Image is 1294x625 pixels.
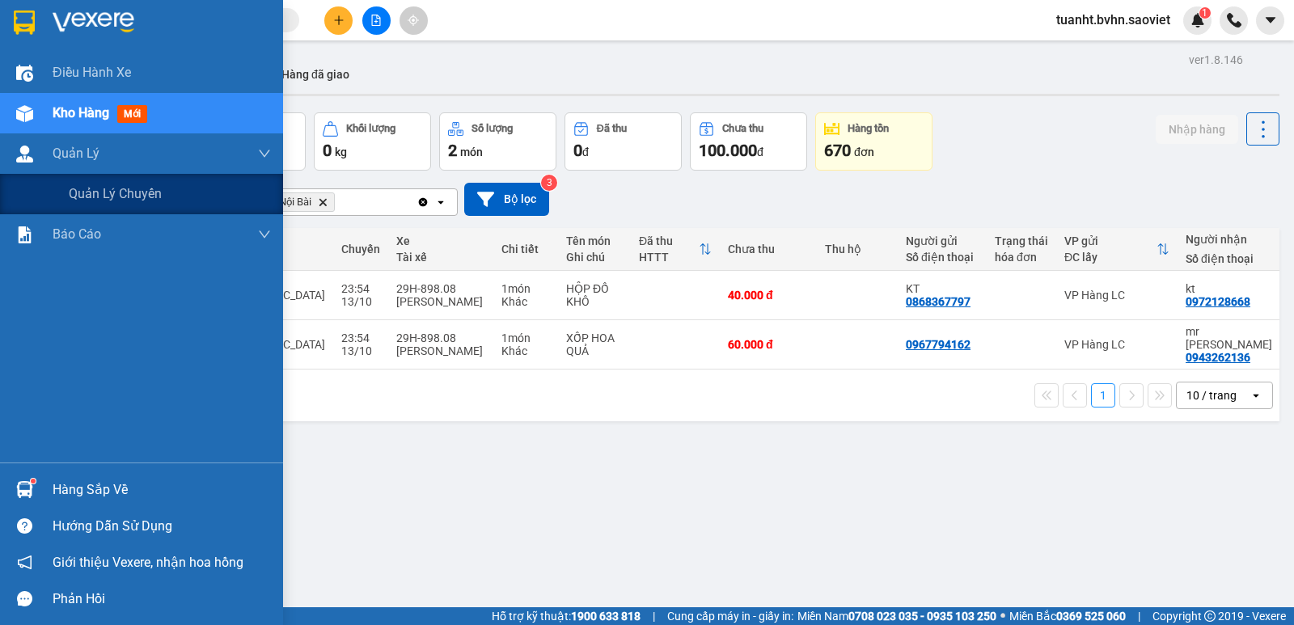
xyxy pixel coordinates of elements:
span: Miền Bắc [1009,607,1126,625]
span: 670 [824,141,851,160]
span: Quản Lý [53,143,99,163]
input: Selected VP Nội Bài. [338,194,340,210]
div: 60.000 đ [728,338,809,351]
button: Hàng tồn670đơn [815,112,932,171]
sup: 3 [541,175,557,191]
span: Giới thiệu Vexere, nhận hoa hồng [53,552,243,572]
button: Chưa thu100.000đ [690,112,807,171]
button: aim [400,6,428,35]
button: caret-down [1256,6,1284,35]
img: warehouse-icon [16,481,33,498]
strong: 1900 633 818 [571,610,641,623]
img: logo-vxr [14,11,35,35]
span: Điều hành xe [53,62,131,82]
div: kt [1186,282,1272,295]
div: HTTT [639,251,699,264]
div: 10 / trang [1186,387,1237,403]
th: Toggle SortBy [1056,228,1178,271]
span: 0 [323,141,332,160]
div: hóa đơn [995,251,1048,264]
div: HỘP ĐỒ KHÔ [566,282,623,308]
div: 29H-898.08 [396,282,485,295]
span: tuanht.bvhn.saoviet [1043,10,1183,30]
div: 0943262136 [1186,351,1250,364]
button: Khối lượng0kg [314,112,431,171]
span: đơn [854,146,874,158]
div: 29H-898.08 [396,332,485,344]
button: Đã thu0đ [565,112,682,171]
img: warehouse-icon [16,105,33,122]
img: icon-new-feature [1190,13,1205,27]
div: VP gửi [1064,234,1157,247]
div: Hàng sắp về [53,478,271,502]
div: Số lượng [472,123,513,134]
div: Chưa thu [728,243,809,255]
span: Báo cáo [53,224,101,244]
svg: Delete [318,197,328,207]
div: 13/10 [341,344,380,357]
div: [PERSON_NAME] [396,344,485,357]
button: 1 [1091,383,1115,408]
div: ver 1.8.146 [1189,51,1243,69]
div: XỐP HOA QUẢ [566,332,623,357]
button: plus [324,6,353,35]
span: VP Nội Bài [264,196,311,209]
div: Số điện thoại [1186,252,1272,265]
div: 0868367797 [906,295,970,308]
div: Hướng dẫn sử dụng [53,514,271,538]
svg: Clear all [417,196,429,209]
span: VP Nội Bài, close by backspace [256,192,335,212]
span: caret-down [1263,13,1278,27]
span: 2 [448,141,457,160]
span: Quản lý chuyến [69,184,162,204]
div: Chưa thu [722,123,763,134]
div: ĐC lấy [1064,251,1157,264]
span: aim [408,15,419,26]
div: Chuyến [341,243,380,255]
span: ⚪️ [1000,613,1005,619]
img: phone-icon [1227,13,1241,27]
div: Khác [501,295,550,308]
span: down [258,228,271,241]
div: Ghi chú [566,251,623,264]
div: Số điện thoại [906,251,979,264]
div: Trạng thái [995,234,1048,247]
div: 40.000 đ [728,289,809,302]
div: Đã thu [597,123,627,134]
div: Khác [501,344,550,357]
div: VP Hàng LC [1064,289,1169,302]
img: solution-icon [16,226,33,243]
span: Kho hàng [53,105,109,120]
div: Người gửi [906,234,979,247]
div: 13/10 [341,295,380,308]
div: Người nhận [1186,233,1272,246]
span: | [653,607,655,625]
span: Cung cấp máy in - giấy in: [667,607,793,625]
div: 23:54 [341,332,380,344]
div: Tài xế [396,251,485,264]
button: Số lượng2món [439,112,556,171]
div: 1 món [501,332,550,344]
div: VP Hàng LC [1064,338,1169,351]
span: 1 [1202,7,1207,19]
span: mới [117,105,147,123]
span: question-circle [17,518,32,534]
span: file-add [370,15,382,26]
strong: 0369 525 060 [1056,610,1126,623]
span: message [17,591,32,606]
div: Khối lượng [346,123,395,134]
span: Hỗ trợ kỹ thuật: [492,607,641,625]
span: đ [757,146,763,158]
span: copyright [1204,610,1216,622]
div: 0967794162 [906,338,970,351]
div: Hàng tồn [848,123,889,134]
div: Xe [396,234,485,247]
span: down [258,147,271,160]
div: 1 món [501,282,550,295]
button: Bộ lọc [464,183,549,216]
span: | [1138,607,1140,625]
div: [PERSON_NAME] [396,295,485,308]
div: Chi tiết [501,243,550,255]
img: warehouse-icon [16,146,33,163]
span: Miền Nam [797,607,996,625]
